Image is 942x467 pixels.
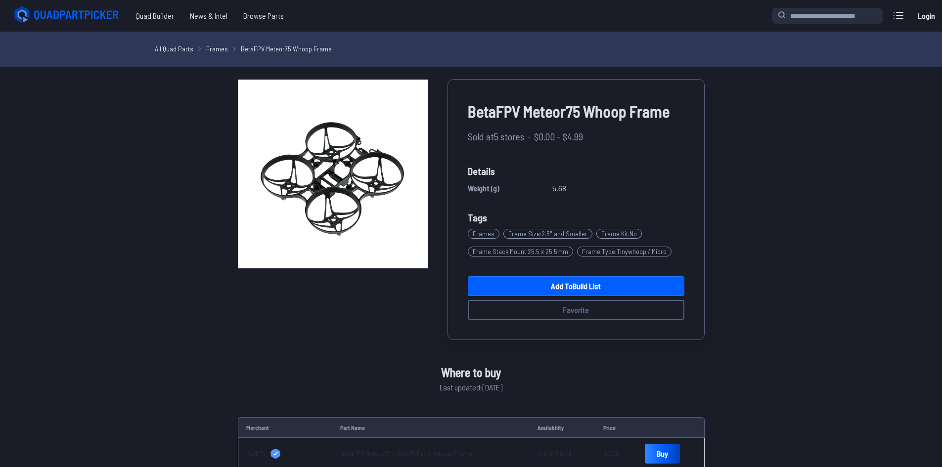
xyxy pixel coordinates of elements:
[468,182,499,194] span: Weight (g)
[503,225,596,243] a: Frame Size:2.5" and Smaller
[238,417,333,438] td: Merchant
[596,225,646,243] a: Frame Kit:No
[577,247,672,256] span: Frame Type : Tinywhoop / Micro
[468,243,577,260] a: Frame Stack Mount:25.5 x 25.5mm
[596,229,642,239] span: Frame Kit : No
[206,43,228,54] a: Frames
[468,99,684,123] span: BetaFPV Meteor75 Whoop Frame
[914,6,938,26] a: Login
[246,449,325,459] a: GetFPV
[468,229,499,239] span: Frames
[340,449,472,458] a: BetaFPV Meteor75 / Beta75 Pro 2 Whoop Frame
[468,164,684,178] span: Details
[332,417,529,438] td: Part Name
[246,449,267,459] span: GetFPV
[552,182,566,194] span: 5.68
[468,225,503,243] a: Frames
[468,212,487,223] span: Tags
[128,6,182,26] a: Quad Builder
[528,129,530,144] span: ·
[534,129,583,144] span: $0.00 - $4.99
[155,43,193,54] a: All Quad Parts
[235,6,292,26] a: Browse Parts
[645,444,680,464] a: Buy
[530,417,595,438] td: Availability
[468,129,524,144] span: Sold at 5 stores
[182,6,235,26] a: News & Intel
[468,300,684,320] button: Favorite
[241,43,332,54] a: BetaFPV Meteor75 Whoop Frame
[468,276,684,296] a: Add toBuild List
[468,247,573,256] span: Frame Stack Mount : 25.5 x 25.5mm
[577,243,675,260] a: Frame Type:Tinywhoop / Micro
[440,382,502,393] span: Last updated: [DATE]
[595,417,637,438] td: Price
[441,364,501,382] span: Where to buy
[238,79,428,269] img: image
[503,229,592,239] span: Frame Size : 2.5" and Smaller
